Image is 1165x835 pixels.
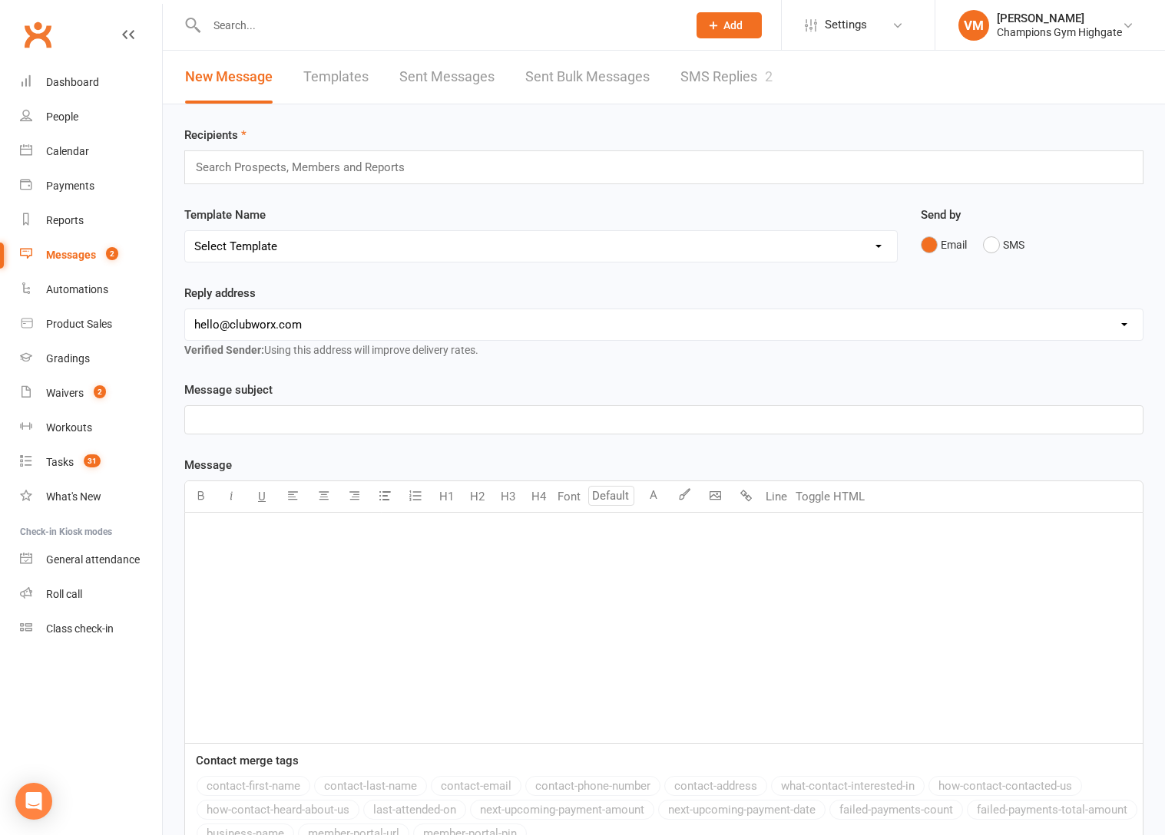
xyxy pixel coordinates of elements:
[18,15,57,54] a: Clubworx
[20,411,162,445] a: Workouts
[20,480,162,514] a: What's New
[20,376,162,411] a: Waivers 2
[554,481,584,512] button: Font
[46,283,108,295] div: Automations
[20,203,162,238] a: Reports
[20,238,162,272] a: Messages 2
[106,247,118,260] span: 2
[761,481,792,512] button: Line
[525,51,650,104] a: Sent Bulk Messages
[46,588,82,600] div: Roll call
[523,481,554,512] button: H4
[15,783,52,820] div: Open Intercom Messenger
[20,577,162,612] a: Roll call
[46,180,94,192] div: Payments
[765,68,773,84] div: 2
[20,272,162,307] a: Automations
[20,100,162,134] a: People
[303,51,369,104] a: Templates
[792,481,869,512] button: Toggle HTML
[20,445,162,480] a: Tasks 31
[697,12,762,38] button: Add
[20,65,162,100] a: Dashboard
[20,543,162,577] a: General attendance kiosk mode
[921,206,961,224] label: Send by
[431,481,462,512] button: H1
[46,214,84,226] div: Reports
[46,622,114,635] div: Class check-in
[184,381,273,399] label: Message subject
[492,481,523,512] button: H3
[46,249,96,261] div: Messages
[20,134,162,169] a: Calendar
[399,51,495,104] a: Sent Messages
[46,145,89,157] div: Calendar
[46,421,92,434] div: Workouts
[921,230,967,259] button: Email
[723,19,743,31] span: Add
[825,8,867,42] span: Settings
[184,456,232,474] label: Message
[46,456,74,468] div: Tasks
[46,490,101,503] div: What's New
[46,553,140,566] div: General attendance
[184,344,478,356] span: Using this address will improve delivery rates.
[94,385,106,398] span: 2
[638,481,669,512] button: A
[196,751,299,770] label: Contact merge tags
[958,10,989,41] div: VM
[185,51,273,104] a: New Message
[184,126,247,144] label: Recipients
[680,51,773,104] a: SMS Replies2
[46,352,90,365] div: Gradings
[588,486,634,506] input: Default
[997,25,1122,39] div: Champions Gym Highgate
[84,454,101,467] span: 31
[20,307,162,342] a: Product Sales
[46,111,78,123] div: People
[46,76,99,88] div: Dashboard
[258,490,266,503] span: U
[20,612,162,646] a: Class kiosk mode
[184,344,264,356] strong: Verified Sender:
[462,481,492,512] button: H2
[202,15,677,36] input: Search...
[20,169,162,203] a: Payments
[46,318,112,330] div: Product Sales
[46,387,84,399] div: Waivers
[194,157,419,177] input: Search Prospects, Members and Reports
[247,481,277,512] button: U
[184,206,266,224] label: Template Name
[20,342,162,376] a: Gradings
[184,284,256,302] label: Reply address
[997,12,1122,25] div: [PERSON_NAME]
[983,230,1024,259] button: SMS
